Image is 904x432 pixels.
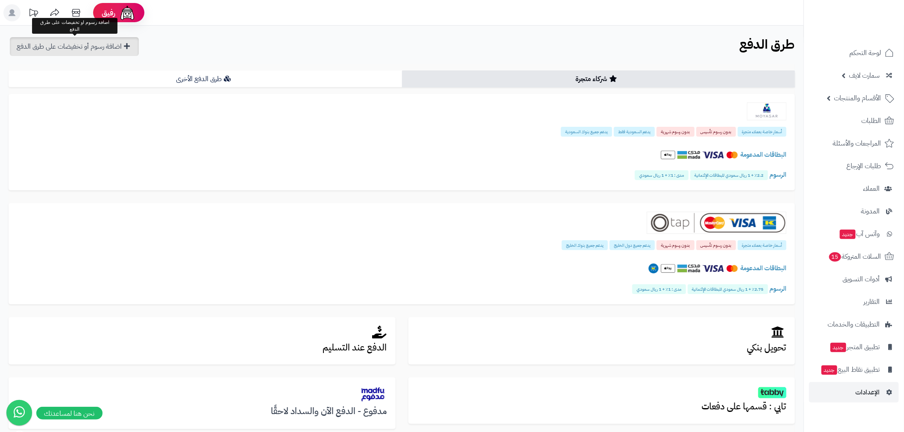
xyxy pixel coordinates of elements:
span: يدعم جميع دول الخليج [610,240,655,250]
h3: الدفع عند التسليم [17,343,387,353]
span: بدون رسوم شهرية [657,240,695,250]
b: طرق الدفع [740,35,795,54]
img: madfu.png [359,386,387,403]
a: Tap أسعار خاصة بعملاء متجرة بدون رسوم تأسيس بدون رسوم شهرية يدعم جميع دول الخليج يدعم جميع بنوك ا... [9,203,795,304]
span: يدعم السعودية فقط [614,127,655,137]
span: البطاقات المدعومة [741,150,787,159]
span: أسعار خاصة بعملاء متجرة [738,127,787,137]
span: جديد [822,365,837,375]
span: الرسوم [770,284,787,293]
a: الإعدادات [809,382,899,403]
h3: تابي : قسمها على دفعات [417,402,787,412]
span: لوحة التحكم [850,47,881,59]
a: تابي : قسمها على دفعات [408,377,795,424]
a: تحديثات المنصة [23,4,44,23]
span: التقارير [864,296,880,308]
a: تحويل بنكي [408,317,795,365]
span: طلبات الإرجاع [847,160,881,172]
img: tabby.png [758,387,787,398]
span: السلات المتروكة [828,251,881,263]
span: البطاقات المدعومة [741,263,787,273]
h3: مدفوع - الدفع الآن والسداد لاحقًا [17,406,387,416]
a: طلبات الإرجاع [809,156,899,176]
span: بدون رسوم شهرية [657,127,695,137]
a: شركاء متجرة [402,70,795,88]
span: المدونة [861,205,880,217]
a: أدوات التسويق [809,269,899,289]
span: تطبيق المتجر [830,341,880,353]
span: 2.75٪ + 1 ريال سعودي للبطاقات الإئتمانية [688,284,768,294]
span: 15 [829,252,842,262]
span: أدوات التسويق [843,273,880,285]
span: الإعدادات [856,386,880,398]
span: يدعم جميع بنوك الخليج [562,240,608,250]
span: المراجعات والأسئلة [833,137,881,149]
a: السلات المتروكة15 [809,246,899,267]
span: وآتس آب [839,228,880,240]
h3: تحويل بنكي [417,343,787,353]
a: Moyasar أسعار خاصة بعملاء متجرة بدون رسوم تأسيس بدون رسوم شهرية يدعم السعودية فقط يدعم جميع بنوك ... [9,94,795,190]
a: الدفع عند التسليم [9,317,396,365]
a: المراجعات والأسئلة [809,133,899,154]
a: لوحة التحكم [809,43,899,63]
span: الطلبات [862,115,881,127]
img: logo-2.png [846,12,896,30]
span: الرسوم [770,170,787,179]
a: تطبيق المتجرجديد [809,337,899,357]
span: بدون رسوم تأسيس [696,127,736,137]
span: الأقسام والمنتجات [834,92,881,104]
a: طرق الدفع الأخرى [9,70,402,88]
span: مدى : 1٪ + 1 ريال سعودي [632,284,686,294]
a: التقارير [809,292,899,312]
a: الطلبات [809,111,899,131]
span: بدون رسوم تأسيس [696,240,736,250]
a: المدونة [809,201,899,222]
div: اضافة رسوم او تخفيضات على طرق الدفع [32,18,117,34]
img: ai-face.png [119,4,136,21]
span: سمارت لايف [849,70,880,82]
img: Tap [647,212,787,234]
a: العملاء [809,178,899,199]
span: جديد [840,230,856,239]
span: يدعم جميع بنوك السعودية [561,127,612,137]
a: اضافة رسوم أو تخفيضات على طرق الدفع [10,37,139,56]
span: مدى : 1٪ + 1 ريال سعودي [635,170,689,180]
a: التطبيقات والخدمات [809,314,899,335]
span: تطبيق نقاط البيع [821,364,880,376]
a: تطبيق نقاط البيعجديد [809,359,899,380]
span: رفيق [102,8,115,18]
a: وآتس آبجديد [809,224,899,244]
span: جديد [831,343,846,352]
span: العملاء [863,183,880,195]
span: 2.2٪ + 1 ريال سعودي للبطاقات الإئتمانية [690,170,768,180]
span: التطبيقات والخدمات [828,318,880,330]
img: Moyasar [747,102,787,120]
span: أسعار خاصة بعملاء متجرة [738,240,787,250]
